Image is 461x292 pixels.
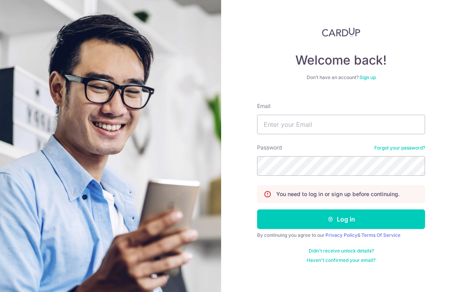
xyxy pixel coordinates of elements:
a: Privacy Policy [325,232,357,238]
img: CardUp Logo [322,27,360,37]
label: Password [257,144,282,151]
div: Don’t have an account? [257,74,425,81]
a: Didn't receive unlock details? [309,248,374,254]
a: Sign up [359,74,376,80]
h4: Welcome back! [257,52,425,68]
div: By continuing you agree to our & [257,232,425,238]
a: Forgot your password? [374,145,425,151]
button: Log in [257,209,425,229]
input: Enter your Email [257,115,425,134]
label: Email [257,102,270,110]
p: You need to log in or sign up before continuing. [276,190,400,198]
a: Haven't confirmed your email? [307,257,375,263]
a: Terms Of Service [361,232,400,238]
